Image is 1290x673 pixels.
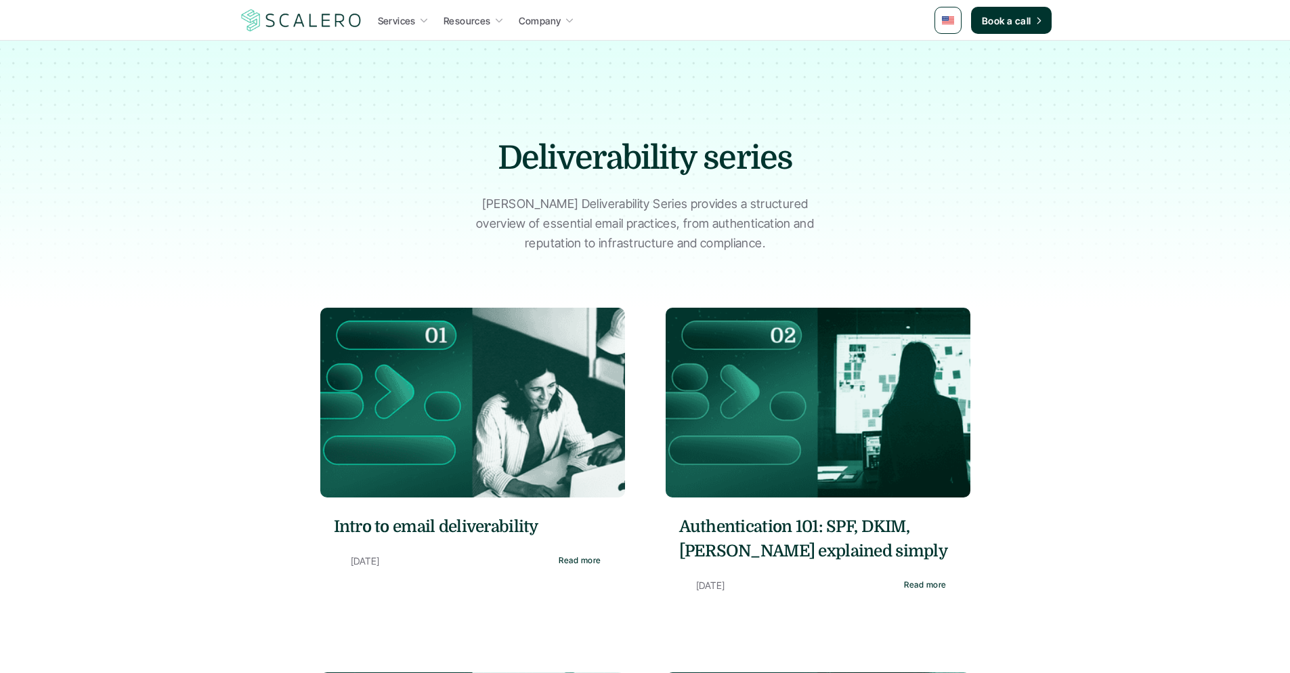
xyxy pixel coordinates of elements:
[476,195,815,253] p: [PERSON_NAME] Deliverability Series provides a structured overview of essential email practices, ...
[239,7,364,33] img: Scalero company logo
[351,552,380,569] p: [DATE]
[378,14,416,28] p: Services
[334,514,611,539] a: Intro to email deliverability
[696,577,725,594] p: [DATE]
[982,14,1031,28] p: Book a call
[519,14,561,28] p: Company
[444,14,491,28] p: Resources
[904,580,956,590] a: Read more
[408,136,882,181] h1: Deliverability series
[971,7,1052,34] a: Book a call
[904,580,946,590] p: Read more
[239,8,364,33] a: Scalero company logo
[679,514,957,563] a: Authentication 101: SPF, DKIM, [PERSON_NAME] explained simply
[559,556,601,565] p: Read more
[559,556,611,565] a: Read more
